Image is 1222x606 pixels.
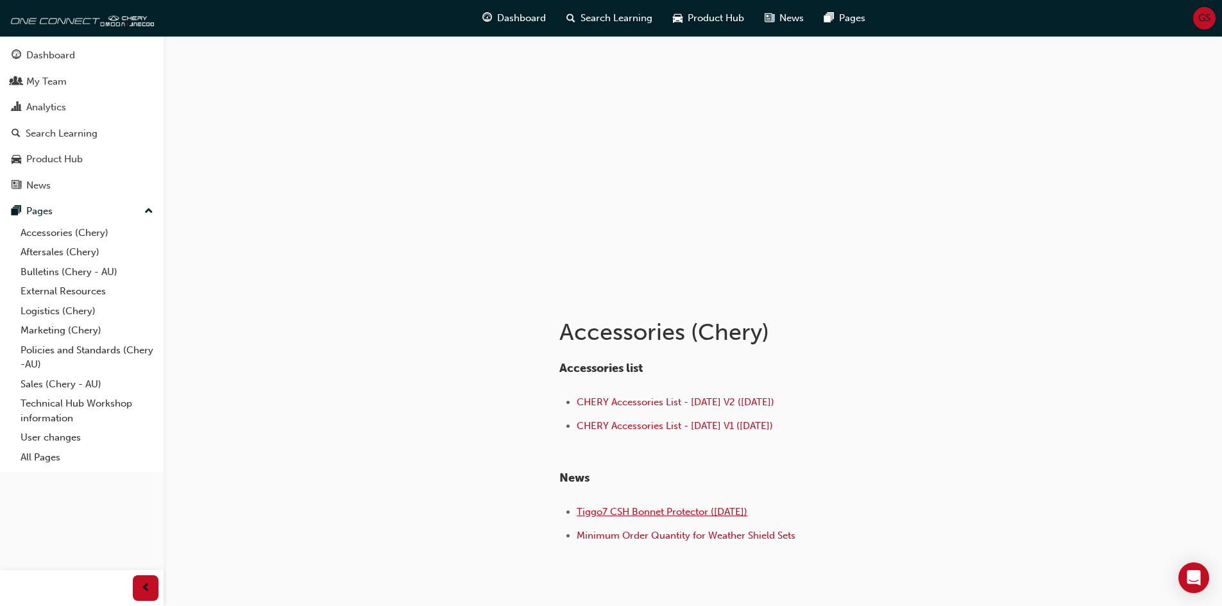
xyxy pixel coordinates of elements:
button: DashboardMy TeamAnalyticsSearch LearningProduct HubNews [5,41,158,199]
div: My Team [26,74,67,89]
span: car-icon [12,154,21,165]
span: people-icon [12,76,21,88]
span: guage-icon [12,50,21,62]
h1: Accessories (Chery) [559,318,980,346]
span: Search Learning [581,11,652,26]
span: search-icon [12,128,21,140]
span: Product Hub [688,11,744,26]
button: GS [1193,7,1216,29]
a: guage-iconDashboard [472,5,556,31]
a: All Pages [15,448,158,467]
a: CHERY Accessories List - [DATE] V1 ([DATE]) [577,420,773,432]
a: Bulletins (Chery - AU) [15,262,158,282]
div: Pages [26,204,53,219]
a: Policies and Standards (Chery -AU) [15,341,158,375]
a: Search Learning [5,122,158,146]
div: Dashboard [26,48,75,63]
a: Product Hub [5,147,158,171]
span: prev-icon [141,580,151,596]
span: car-icon [673,10,683,26]
img: oneconnect [6,5,154,31]
span: up-icon [144,203,153,220]
span: news-icon [12,180,21,192]
a: Analytics [5,96,158,119]
a: User changes [15,428,158,448]
span: pages-icon [824,10,834,26]
a: Logistics (Chery) [15,301,158,321]
a: External Resources [15,282,158,301]
span: news-icon [765,10,774,26]
a: search-iconSearch Learning [556,5,663,31]
span: News [559,471,590,485]
a: Marketing (Chery) [15,321,158,341]
div: Analytics [26,100,66,115]
span: News [779,11,804,26]
a: Minimum Order Quantity for Weather Shield Sets [577,530,795,541]
a: My Team [5,70,158,94]
span: guage-icon [482,10,492,26]
a: pages-iconPages [814,5,876,31]
a: Accessories (Chery) [15,223,158,243]
button: Pages [5,199,158,223]
a: Aftersales (Chery) [15,242,158,262]
a: CHERY Accessories List - [DATE] V2 ([DATE]) [577,396,774,408]
div: Search Learning [26,126,98,141]
div: Open Intercom Messenger [1178,562,1209,593]
span: pages-icon [12,206,21,217]
div: Product Hub [26,152,83,167]
span: Pages [839,11,865,26]
a: News [5,174,158,198]
span: Dashboard [497,11,546,26]
a: Sales (Chery - AU) [15,375,158,394]
a: news-iconNews [754,5,814,31]
a: Technical Hub Workshop information [15,394,158,428]
a: Tiggo7 CSH Bonnet Protector ([DATE]) [577,506,747,518]
span: GS [1198,11,1210,26]
a: car-iconProduct Hub [663,5,754,31]
span: search-icon [566,10,575,26]
a: Dashboard [5,44,158,67]
span: Accessories list [559,361,643,375]
div: News [26,178,51,193]
span: chart-icon [12,102,21,114]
